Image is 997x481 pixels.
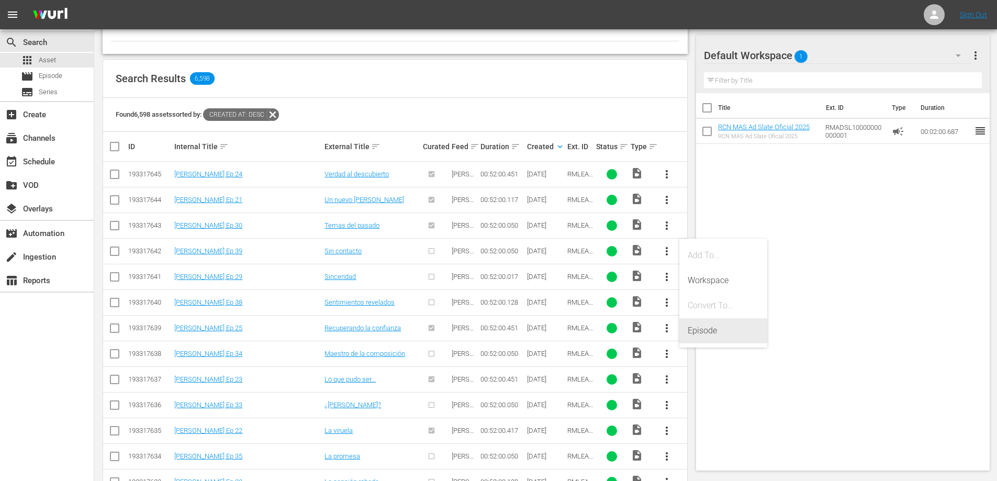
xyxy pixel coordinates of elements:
div: 00:52:00.050 [480,221,523,229]
span: RMLEAN10000000000039 [567,247,593,278]
button: more_vert [654,316,679,341]
button: more_vert [654,264,679,289]
div: 193317639 [128,324,171,332]
a: [PERSON_NAME] Ep 34 [174,350,242,357]
div: 193317636 [128,401,171,409]
span: Ad [892,125,904,138]
div: Internal Title [174,140,321,153]
span: RMLEAN10000000000024 [567,170,593,202]
span: Video [631,423,643,436]
span: Series [21,86,33,98]
div: Ext. ID [567,142,593,151]
div: 193317645 [128,170,171,178]
span: RMLEAN10000000000034 [567,350,593,381]
span: sort [511,142,520,151]
th: Duration [914,93,977,122]
span: Channels [5,132,18,144]
div: 00:52:00.417 [480,427,523,434]
span: Video [631,193,643,205]
span: Video [631,398,643,410]
span: Asset [39,55,56,65]
div: Default Workspace [704,41,971,70]
div: Created [527,140,564,153]
span: 1 [794,46,808,68]
div: [DATE] [527,170,564,178]
th: Ext. ID [820,93,886,122]
span: sort [371,142,380,151]
span: [PERSON_NAME] [452,324,474,348]
div: [DATE] [527,427,564,434]
button: more_vert [654,393,679,418]
span: Video [631,449,643,462]
div: 00:52:00.451 [480,324,523,332]
span: Video [631,167,643,180]
button: more_vert [654,162,679,187]
button: more_vert [654,290,679,315]
a: Sentimientos revelados [324,298,395,306]
span: Video [631,372,643,385]
span: Series [39,87,58,97]
div: [DATE] [527,196,564,204]
span: more_vert [660,271,673,283]
span: [PERSON_NAME] [452,247,474,271]
span: Video [631,218,643,231]
span: more_vert [660,348,673,360]
a: Temas del pasado [324,221,379,229]
span: Automation [5,227,18,240]
div: 193317638 [128,350,171,357]
button: more_vert [654,341,679,366]
a: [PERSON_NAME] Ep 33 [174,401,242,409]
span: Video [631,346,643,359]
div: [DATE] [527,273,564,281]
td: 00:02:00.687 [916,119,974,144]
div: 193317641 [128,273,171,281]
span: RMLEAN10000000000038 [567,298,593,330]
a: ¿[PERSON_NAME]? [324,401,381,409]
span: reorder [974,125,987,137]
div: Curated [423,142,449,151]
a: Un nuevo [PERSON_NAME] [324,196,404,204]
span: Search Results [116,72,186,85]
span: Episode [39,71,62,81]
th: Type [886,93,914,122]
a: La promesa [324,452,360,460]
a: RCN MAS Ad Slate Oficial 2025 [718,123,810,131]
span: sort [648,142,658,151]
th: Title [718,93,820,122]
div: 193317637 [128,375,171,383]
span: [PERSON_NAME] [452,170,474,194]
a: [PERSON_NAME] Ep 25 [174,324,242,332]
a: [PERSON_NAME] Ep 35 [174,452,242,460]
div: [DATE] [527,247,564,255]
span: [PERSON_NAME] [452,427,474,450]
div: [DATE] [527,452,564,460]
a: [PERSON_NAME] Ep 39 [174,247,242,255]
div: 00:52:00.017 [480,273,523,281]
span: Video [631,321,643,333]
span: keyboard_arrow_down [555,142,565,151]
span: RMLEAN10000000000022 [567,427,593,458]
span: more_vert [660,296,673,309]
a: [PERSON_NAME] Ep 22 [174,427,242,434]
div: 193317644 [128,196,171,204]
span: [PERSON_NAME] [452,375,474,399]
div: [DATE] [527,324,564,332]
span: more_vert [660,194,673,206]
button: more_vert [654,239,679,264]
a: Maestro de la composición [324,350,405,357]
a: Sin contacto [324,247,362,255]
span: Episode [21,70,33,83]
a: La viruela [324,427,353,434]
div: Type [631,140,651,153]
span: [PERSON_NAME] [452,350,474,373]
span: more_vert [660,424,673,437]
div: 193317643 [128,221,171,229]
span: RMLEAN10000000000029 [567,273,593,304]
div: Convert To... [688,293,759,318]
div: 193317635 [128,427,171,434]
div: Duration [480,140,523,153]
span: Reports [5,274,18,287]
img: ans4CAIJ8jUAAAAAAAAAAAAAAAAAAAAAAAAgQb4GAAAAAAAAAAAAAAAAAAAAAAAAJMjXAAAAAAAAAAAAAAAAAAAAAAAAgAT5G... [25,3,75,27]
div: Feed [452,140,477,153]
div: [DATE] [527,401,564,409]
